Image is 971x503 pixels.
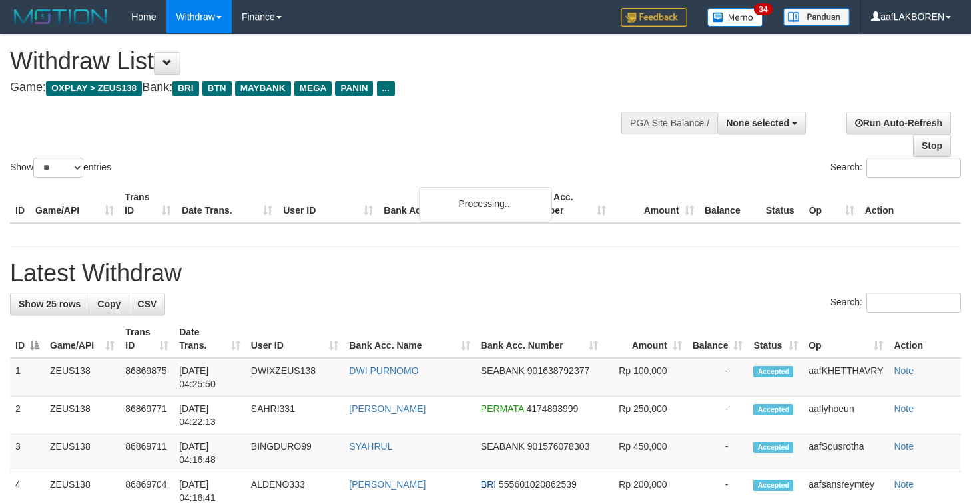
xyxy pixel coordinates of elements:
th: Action [888,320,961,358]
a: [PERSON_NAME] [349,403,426,414]
span: MAYBANK [235,81,291,96]
a: [PERSON_NAME] [349,479,426,490]
span: SEABANK [481,441,525,452]
th: Game/API: activate to sort column ascending [45,320,120,358]
div: PGA Site Balance / [621,112,717,134]
span: None selected [726,118,789,128]
input: Search: [866,158,961,178]
a: Show 25 rows [10,293,89,315]
select: Showentries [33,158,83,178]
th: Balance: activate to sort column ascending [687,320,749,358]
a: CSV [129,293,165,315]
span: Accepted [753,442,793,453]
div: Processing... [419,187,552,220]
span: Accepted [753,480,793,491]
h1: Withdraw List [10,48,634,75]
span: Show 25 rows [19,299,81,309]
td: - [687,397,749,434]
th: Status: activate to sort column ascending [748,320,803,358]
th: Trans ID: activate to sort column ascending [120,320,174,358]
th: Status [761,185,804,223]
span: Accepted [753,366,793,377]
span: ... [377,81,395,96]
td: aafKHETTHAVRY [803,358,888,397]
h1: Latest Withdraw [10,260,961,287]
img: MOTION_logo.png [10,7,111,27]
a: Stop [913,134,951,157]
td: ZEUS138 [45,434,120,472]
button: None selected [717,112,806,134]
td: 86869771 [120,397,174,434]
th: Amount [611,185,699,223]
td: Rp 100,000 [603,358,687,397]
span: CSV [137,299,157,309]
td: [DATE] 04:25:50 [174,358,246,397]
span: Copy [97,299,121,309]
td: - [687,434,749,472]
span: OXPLAY > ZEUS138 [46,81,142,96]
span: Copy 901638792377 to clipboard [527,365,589,376]
img: Feedback.jpg [621,8,687,27]
th: Op: activate to sort column ascending [803,320,888,358]
span: PANIN [335,81,373,96]
th: Op [804,185,860,223]
th: Game/API [30,185,119,223]
td: Rp 250,000 [603,397,687,434]
td: Rp 450,000 [603,434,687,472]
a: Run Auto-Refresh [846,112,951,134]
td: aafSousrotha [803,434,888,472]
td: [DATE] 04:22:13 [174,397,246,434]
th: Trans ID [119,185,176,223]
td: 86869875 [120,358,174,397]
span: Copy 4174893999 to clipboard [527,403,579,414]
span: Copy 901576078303 to clipboard [527,441,589,452]
td: 86869711 [120,434,174,472]
span: BTN [202,81,232,96]
a: Note [894,403,914,414]
th: Date Trans. [176,185,278,223]
th: ID: activate to sort column descending [10,320,45,358]
th: User ID: activate to sort column ascending [246,320,344,358]
td: 3 [10,434,45,472]
td: 1 [10,358,45,397]
input: Search: [866,293,961,313]
td: DWIXZEUS138 [246,358,344,397]
h4: Game: Bank: [10,81,634,94]
a: Copy [89,293,129,315]
img: panduan.png [783,8,850,26]
a: DWI PURNOMO [349,365,418,376]
th: Bank Acc. Number: activate to sort column ascending [476,320,603,358]
td: ZEUS138 [45,358,120,397]
td: [DATE] 04:16:48 [174,434,246,472]
span: Accepted [753,404,793,415]
a: SYAHRUL [349,441,392,452]
td: BINGDURO99 [246,434,344,472]
label: Search: [830,158,961,178]
th: Bank Acc. Number [523,185,611,223]
span: BRI [481,479,496,490]
a: Note [894,441,914,452]
th: Bank Acc. Name: activate to sort column ascending [344,320,475,358]
th: Action [860,185,961,223]
span: PERMATA [481,403,524,414]
span: SEABANK [481,365,525,376]
img: Button%20Memo.svg [707,8,763,27]
a: Note [894,479,914,490]
label: Show entries [10,158,111,178]
th: ID [10,185,30,223]
td: 2 [10,397,45,434]
th: Date Trans.: activate to sort column ascending [174,320,246,358]
label: Search: [830,293,961,313]
th: Amount: activate to sort column ascending [603,320,687,358]
span: 34 [754,3,772,15]
th: Bank Acc. Name [378,185,523,223]
th: Balance [699,185,761,223]
td: aaflyhoeun [803,397,888,434]
td: SAHRI331 [246,397,344,434]
span: BRI [172,81,198,96]
span: Copy 555601020862539 to clipboard [499,479,577,490]
td: ZEUS138 [45,397,120,434]
th: User ID [278,185,378,223]
td: - [687,358,749,397]
span: MEGA [294,81,332,96]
